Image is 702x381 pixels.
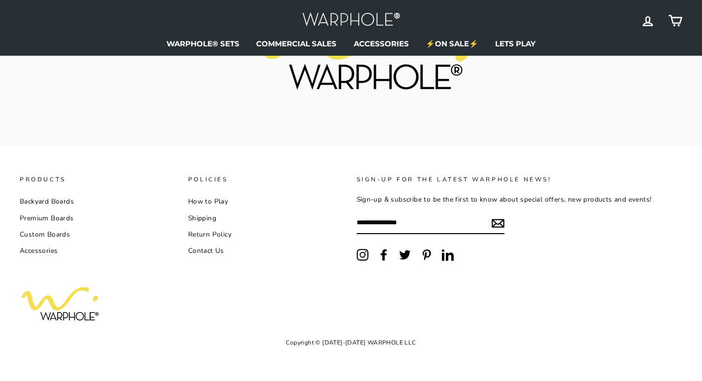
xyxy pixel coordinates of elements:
[488,36,543,51] a: LETS PLAY
[188,194,228,209] a: How to Play
[249,36,344,51] a: COMMERCIAL SALES
[20,211,74,226] a: Premium Boards
[188,243,224,258] a: Contact Us
[20,335,682,351] p: Copyright © [DATE]-[DATE] WARPHOLE LLC
[188,227,232,242] a: Return Policy
[418,36,486,51] a: ⚡ON SALE⚡
[159,36,247,51] a: WARPHOLE® SETS
[346,36,416,51] a: ACCESSORIES
[20,283,103,325] img: Warphole
[302,10,401,31] img: Warphole
[20,194,74,209] a: Backyard Boards
[188,175,346,184] p: POLICIES
[357,194,653,205] p: Sign-up & subscribe to be the first to know about special offers, new products and events!
[188,211,216,226] a: Shipping
[357,175,653,184] p: Sign-up for the latest warphole news!
[20,243,58,258] a: Accessories
[20,175,177,184] p: PRODUCTS
[20,227,70,242] a: Custom Boards
[20,36,682,51] ul: Primary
